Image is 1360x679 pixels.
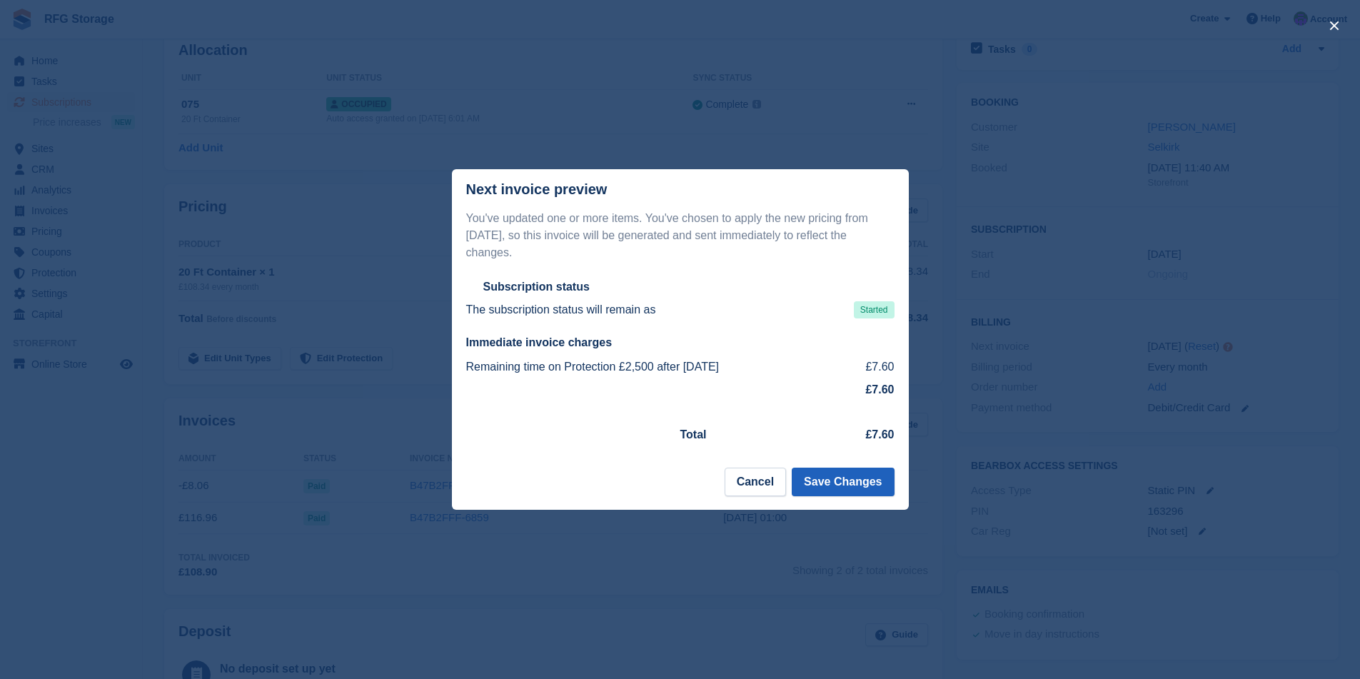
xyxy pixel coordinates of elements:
p: The subscription status will remain as [466,301,656,318]
h2: Immediate invoice charges [466,336,895,350]
button: Cancel [725,468,786,496]
span: Started [854,301,895,318]
td: £7.60 [851,356,895,378]
button: Save Changes [792,468,894,496]
td: Remaining time on Protection £2,500 after [DATE] [466,356,851,378]
button: close [1323,14,1346,37]
strong: Total [680,428,707,441]
strong: £7.60 [865,428,894,441]
strong: £7.60 [865,383,894,396]
p: You've updated one or more items. You've chosen to apply the new pricing from [DATE], so this inv... [466,210,895,261]
h2: Subscription status [483,280,590,294]
p: Next invoice preview [466,181,608,198]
